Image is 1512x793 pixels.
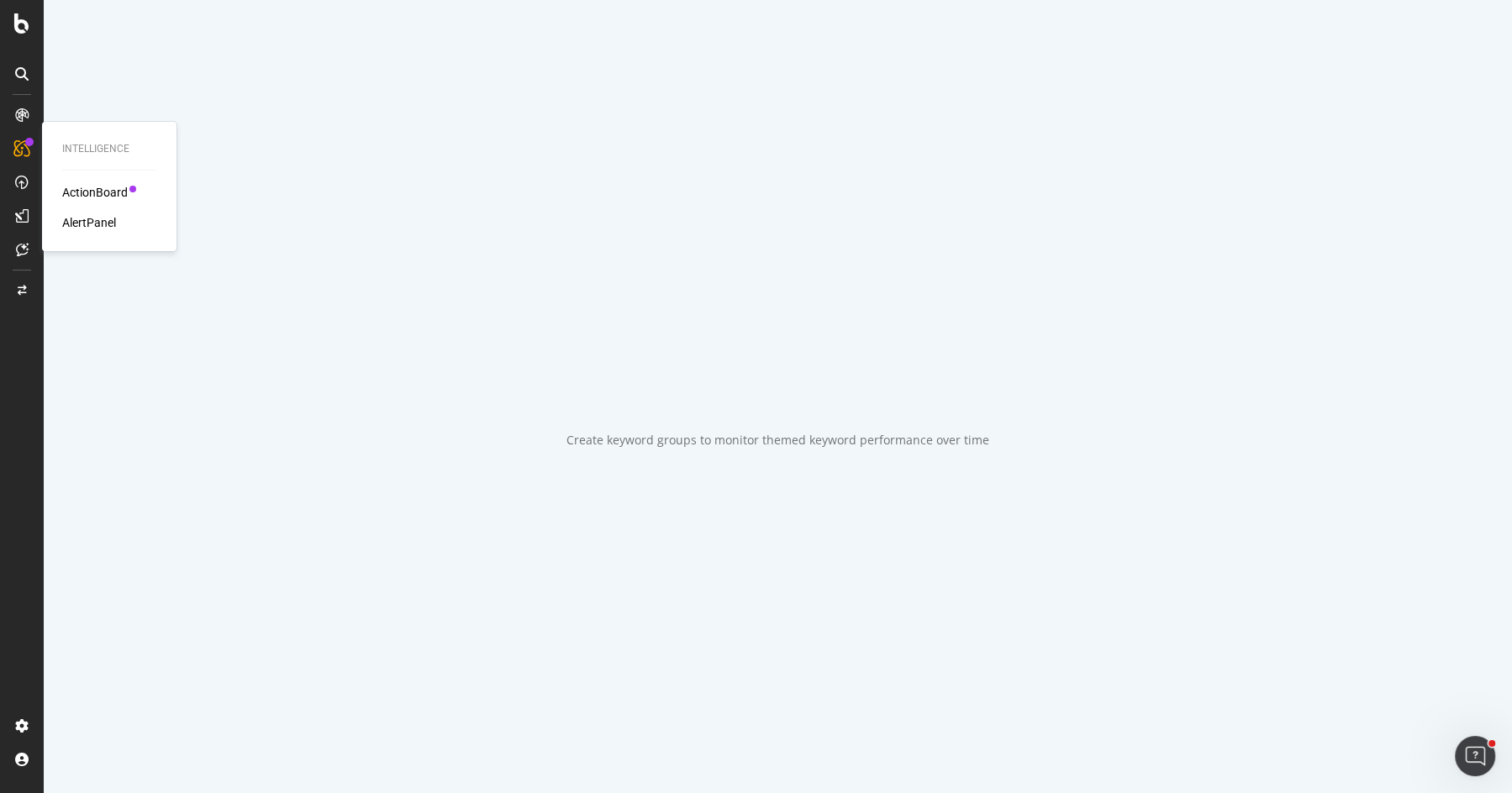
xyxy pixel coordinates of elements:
iframe: Intercom live chat [1455,736,1495,776]
div: Create keyword groups to monitor themed keyword performance over time [566,432,989,449]
a: ActionBoard [62,184,128,201]
div: Intelligence [62,142,156,156]
div: animation [718,344,839,405]
a: AlertPanel [62,214,116,231]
